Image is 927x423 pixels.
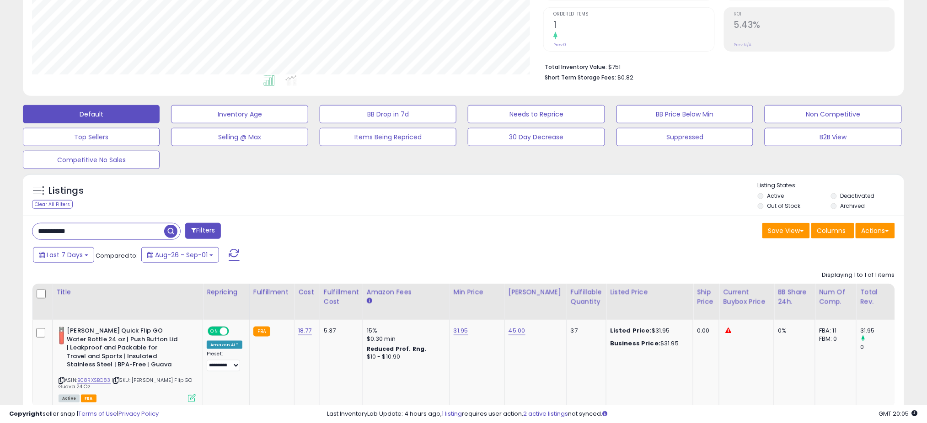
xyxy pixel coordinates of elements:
p: Listing States: [758,181,904,190]
h2: 1 [553,20,714,32]
div: Total Rev. [860,287,894,307]
button: Selling @ Max [171,128,308,146]
button: Needs to Reprice [468,105,605,123]
label: Active [767,192,784,200]
b: Short Term Storage Fees: [545,74,616,81]
div: BB Share 24h. [778,287,811,307]
span: Compared to: [96,251,138,260]
div: 5.37 [324,327,356,335]
button: BB Price Below Min [616,105,753,123]
span: Aug-26 - Sep-01 [155,250,208,259]
span: FBA [81,395,96,402]
div: Min Price [454,287,501,297]
div: 0.00 [697,327,712,335]
div: Repricing [207,287,246,297]
div: 15% [367,327,443,335]
h5: Listings [48,185,84,197]
b: Total Inventory Value: [545,63,607,71]
label: Out of Stock [767,202,801,210]
a: B08RXSBC83 [77,376,111,384]
button: Last 7 Days [33,247,94,263]
small: Prev: N/A [734,42,752,48]
div: 37 [571,327,599,335]
li: $751 [545,61,888,72]
label: Deactivated [840,192,874,200]
strong: Copyright [9,409,43,418]
button: Default [23,105,160,123]
small: Prev: 0 [553,42,566,48]
div: Ship Price [697,287,715,307]
div: seller snap | | [9,410,159,418]
div: Num of Comp. [819,287,852,307]
span: $0.82 [617,73,633,82]
div: Amazon Fees [367,287,446,297]
div: $31.95 [610,339,686,348]
a: 1 listing [442,409,462,418]
div: FBM: 0 [819,335,849,343]
span: ON [209,328,220,335]
h2: 5.43% [734,20,895,32]
b: Reduced Prof. Rng. [367,345,427,353]
small: FBA [253,327,270,337]
span: Columns [817,226,846,235]
div: [PERSON_NAME] [509,287,563,297]
b: [PERSON_NAME] Quick Flip GO Water Bottle 24 oz | Push Button Lid | Leakproof and Packable for Tra... [67,327,178,371]
a: Privacy Policy [118,409,159,418]
b: Listed Price: [610,326,652,335]
span: OFF [228,328,242,335]
div: Current Buybox Price [723,287,770,307]
div: Amazon AI * [207,341,242,349]
button: Non Competitive [765,105,901,123]
button: Items Being Repriced [320,128,456,146]
div: Fulfillment [253,287,290,297]
button: B2B View [765,128,901,146]
img: 31w1LgjWJ1L._SL40_.jpg [59,327,64,345]
button: Filters [185,223,221,239]
div: Displaying 1 to 1 of 1 items [822,271,895,280]
button: Save View [762,223,810,238]
button: 30 Day Decrease [468,128,605,146]
div: 31.95 [860,327,897,335]
button: Suppressed [616,128,753,146]
span: Last 7 Days [47,250,83,259]
a: 45.00 [509,326,525,335]
div: Fulfillable Quantity [571,287,602,307]
div: $31.95 [610,327,686,335]
span: | SKU: [PERSON_NAME] Flip GO Guava 24 Oz [59,376,193,390]
a: 18.77 [298,326,312,335]
div: Last InventoryLab Update: 4 hours ago, requires user action, not synced. [327,410,918,418]
b: Business Price: [610,339,660,348]
div: Preset: [207,351,242,371]
div: Title [56,287,199,297]
div: Cost [298,287,316,297]
div: Clear All Filters [32,200,73,209]
button: Competitive No Sales [23,151,160,169]
a: Terms of Use [78,409,117,418]
span: Ordered Items [553,12,714,17]
button: Actions [856,223,895,238]
button: Aug-26 - Sep-01 [141,247,219,263]
div: $10 - $10.90 [367,353,443,361]
div: 0% [778,327,808,335]
div: $0.30 min [367,335,443,343]
span: 2025-09-9 20:05 GMT [879,409,918,418]
button: BB Drop in 7d [320,105,456,123]
div: 0 [860,343,897,351]
label: Archived [840,202,865,210]
span: ROI [734,12,895,17]
a: 31.95 [454,326,468,335]
button: Inventory Age [171,105,308,123]
div: Listed Price [610,287,689,297]
span: All listings currently available for purchase on Amazon [59,395,80,402]
div: FBA: 11 [819,327,849,335]
a: 2 active listings [523,409,568,418]
small: Amazon Fees. [367,297,372,305]
div: Fulfillment Cost [324,287,359,307]
button: Columns [811,223,854,238]
button: Top Sellers [23,128,160,146]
